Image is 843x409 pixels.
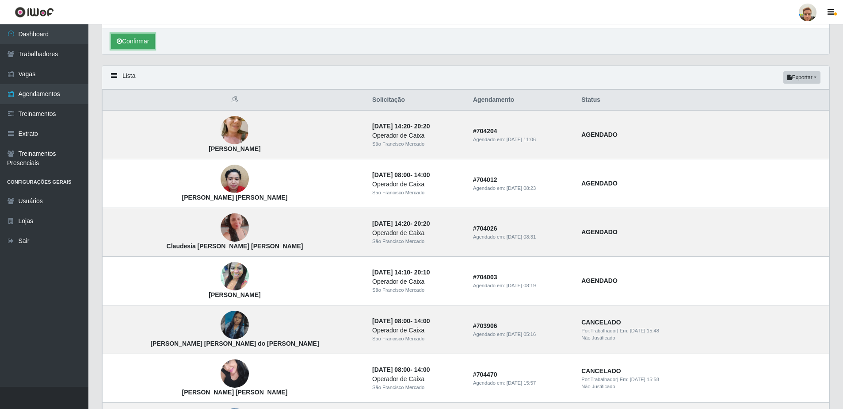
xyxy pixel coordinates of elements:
time: 14:00 [414,366,430,373]
time: [DATE] 08:19 [507,283,536,288]
strong: # 704204 [473,127,497,135]
strong: AGENDADO [581,131,618,138]
strong: [PERSON_NAME] [PERSON_NAME] [182,194,288,201]
div: Agendado em: [473,379,571,387]
img: Claudesia Pereira de Araújo [221,203,249,253]
div: Agendado em: [473,185,571,192]
div: | Em: [581,376,824,383]
div: Agendado em: [473,136,571,143]
strong: [PERSON_NAME] [PERSON_NAME] do [PERSON_NAME] [150,340,319,347]
div: Agendado em: [473,233,571,241]
div: Agendado em: [473,331,571,338]
div: Agendado em: [473,282,571,289]
img: Márcia da Silva Braga [221,355,249,393]
time: 14:00 [414,317,430,324]
strong: AGENDADO [581,277,618,284]
th: Solicitação [367,90,468,111]
button: Exportar [783,71,820,84]
strong: AGENDADO [581,180,618,187]
time: 20:20 [414,123,430,130]
th: Agendamento [468,90,576,111]
button: Confirmar [111,34,155,49]
strong: AGENDADO [581,228,618,235]
strong: # 704026 [473,225,497,232]
span: Por: Trabalhador [581,328,617,333]
strong: [PERSON_NAME] [209,291,260,298]
img: Alice helena Rodrigues do Nascimento [221,300,249,350]
div: Lista [102,66,829,89]
strong: - [372,269,430,276]
time: [DATE] 15:48 [630,328,659,333]
div: São Francisco Mercado [372,384,462,391]
strong: [PERSON_NAME] [209,145,260,152]
strong: [PERSON_NAME] [PERSON_NAME] [182,389,288,396]
strong: # 703906 [473,322,497,329]
img: Hosana Ceane da Silva [221,104,249,157]
time: [DATE] 15:57 [507,380,536,386]
time: [DATE] 14:10 [372,269,410,276]
div: São Francisco Mercado [372,335,462,343]
div: Operador de Caixa [372,180,462,189]
strong: # 704470 [473,371,497,378]
time: [DATE] 05:16 [507,332,536,337]
time: 14:00 [414,171,430,178]
img: Charlene da silva santos [221,160,249,198]
strong: - [372,366,430,373]
time: [DATE] 08:31 [507,234,536,239]
div: Operador de Caixa [372,374,462,384]
time: 20:10 [414,269,430,276]
div: Operador de Caixa [372,326,462,335]
strong: # 704012 [473,176,497,183]
img: CoreUI Logo [15,7,54,18]
img: Edinalva Sena Lima [221,251,249,302]
div: São Francisco Mercado [372,238,462,245]
time: 20:20 [414,220,430,227]
time: [DATE] 14:20 [372,220,410,227]
strong: - [372,220,430,227]
span: Por: Trabalhador [581,377,617,382]
strong: - [372,317,430,324]
div: São Francisco Mercado [372,140,462,148]
time: [DATE] 14:20 [372,123,410,130]
time: [DATE] 08:00 [372,317,410,324]
strong: - [372,171,430,178]
th: Status [576,90,829,111]
strong: - [372,123,430,130]
strong: CANCELADO [581,367,621,374]
time: [DATE] 08:23 [507,185,536,191]
time: [DATE] 15:58 [630,377,659,382]
time: [DATE] 08:00 [372,171,410,178]
div: Operador de Caixa [372,277,462,286]
time: [DATE] 08:00 [372,366,410,373]
div: Não Justificado [581,334,824,342]
div: Não Justificado [581,383,824,390]
time: [DATE] 11:06 [507,137,536,142]
strong: Claudesia [PERSON_NAME] [PERSON_NAME] [167,243,303,250]
div: São Francisco Mercado [372,286,462,294]
div: Operador de Caixa [372,131,462,140]
div: | Em: [581,327,824,335]
strong: CANCELADO [581,319,621,326]
div: Operador de Caixa [372,228,462,238]
strong: # 704003 [473,274,497,281]
div: São Francisco Mercado [372,189,462,197]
